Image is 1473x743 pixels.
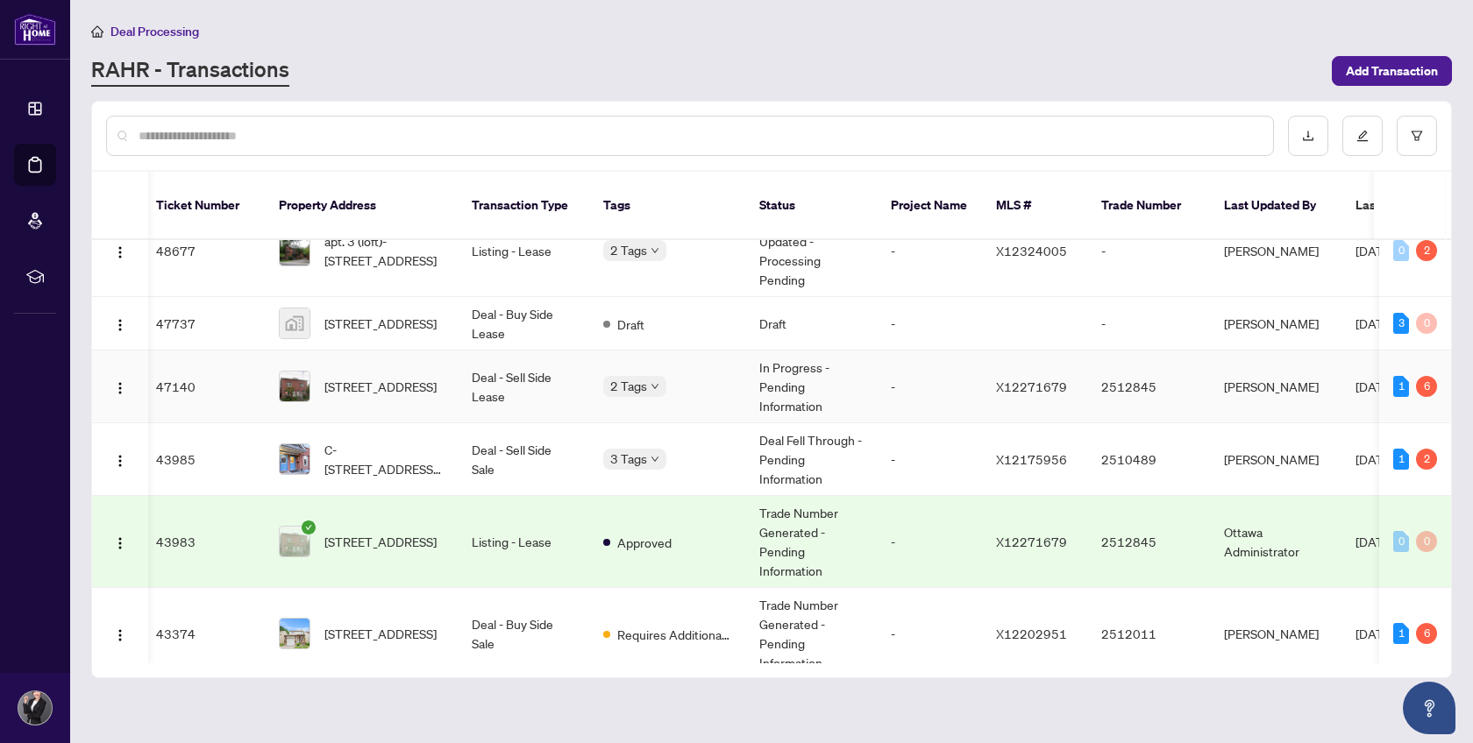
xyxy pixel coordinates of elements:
[1416,531,1437,552] div: 0
[996,379,1067,394] span: X12271679
[280,371,310,401] img: thumbnail-img
[996,451,1067,467] span: X12175956
[745,297,877,350] td: Draft
[610,449,647,469] span: 3 Tags
[1356,626,1394,641] span: [DATE]
[1210,496,1341,588] td: Ottawa Administrator
[1393,376,1409,397] div: 1
[18,691,52,725] img: Profile Icon
[610,240,647,260] span: 2 Tags
[106,237,134,265] button: Logo
[1356,130,1369,142] span: edit
[142,588,265,680] td: 43374
[324,377,437,396] span: [STREET_ADDRESS]
[1288,116,1328,156] button: download
[1416,313,1437,334] div: 0
[745,205,877,297] td: Information Updated - Processing Pending
[113,318,127,332] img: Logo
[1393,313,1409,334] div: 3
[745,350,877,423] td: In Progress - Pending Information
[877,297,982,350] td: -
[14,13,56,46] img: logo
[1302,130,1314,142] span: download
[1356,243,1394,258] span: [DATE]
[745,423,877,496] td: Deal Fell Through - Pending Information
[280,527,310,556] img: thumbnail-img
[458,297,589,350] td: Deal - Buy Side Lease
[1403,682,1455,734] button: Open asap
[877,496,982,588] td: -
[1210,205,1341,297] td: [PERSON_NAME]
[265,172,458,240] th: Property Address
[1087,496,1210,588] td: 2512845
[1356,195,1462,215] span: Last Modified Date
[113,245,127,259] img: Logo
[1411,130,1423,142] span: filter
[1393,531,1409,552] div: 0
[996,534,1067,549] span: X12271679
[1346,57,1438,85] span: Add Transaction
[324,314,437,333] span: [STREET_ADDRESS]
[458,423,589,496] td: Deal - Sell Side Sale
[982,172,1087,240] th: MLS #
[651,382,659,391] span: down
[1356,379,1394,394] span: [DATE]
[1416,623,1437,644] div: 6
[1210,350,1341,423] td: [PERSON_NAME]
[1332,56,1452,86] button: Add Transaction
[324,532,437,551] span: [STREET_ADDRESS]
[113,381,127,395] img: Logo
[1416,449,1437,470] div: 2
[617,315,644,334] span: Draft
[1393,449,1409,470] div: 1
[1356,315,1394,331] span: [DATE]
[745,496,877,588] td: Trade Number Generated - Pending Information
[1087,350,1210,423] td: 2512845
[877,350,982,423] td: -
[106,527,134,555] button: Logo
[324,231,444,270] span: apt. 3 (loft)-[STREET_ADDRESS]
[617,625,731,644] span: Requires Additional Docs
[458,350,589,423] td: Deal - Sell Side Lease
[610,376,647,396] span: 2 Tags
[877,205,982,297] td: -
[302,520,316,534] span: check-circle
[1210,423,1341,496] td: [PERSON_NAME]
[1356,534,1394,549] span: [DATE]
[651,246,659,255] span: down
[651,455,659,463] span: down
[745,172,877,240] th: Status
[280,308,310,338] img: thumbnail-img
[996,243,1067,258] span: X12324005
[142,172,265,240] th: Ticket Number
[142,350,265,423] td: 47140
[106,372,134,400] button: Logo
[1210,172,1341,240] th: Last Updated By
[142,205,265,297] td: 48677
[142,297,265,350] td: 47737
[1393,240,1409,261] div: 0
[142,423,265,496] td: 43985
[458,496,589,588] td: Listing - Lease
[324,440,444,478] span: C-[STREET_ADDRESS][PERSON_NAME]
[1397,116,1437,156] button: filter
[106,445,134,473] button: Logo
[1087,297,1210,350] td: -
[1416,240,1437,261] div: 2
[91,55,289,87] a: RAHR - Transactions
[113,454,127,468] img: Logo
[113,536,127,550] img: Logo
[280,444,310,474] img: thumbnail-img
[280,236,310,265] img: thumbnail-img
[106,619,134,647] button: Logo
[745,588,877,680] td: Trade Number Generated - Pending Information
[877,423,982,496] td: -
[1087,172,1210,240] th: Trade Number
[280,619,310,648] img: thumbnail-img
[106,309,134,337] button: Logo
[110,24,199,39] span: Deal Processing
[142,496,265,588] td: 43983
[589,172,745,240] th: Tags
[1087,588,1210,680] td: 2512011
[617,533,672,552] span: Approved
